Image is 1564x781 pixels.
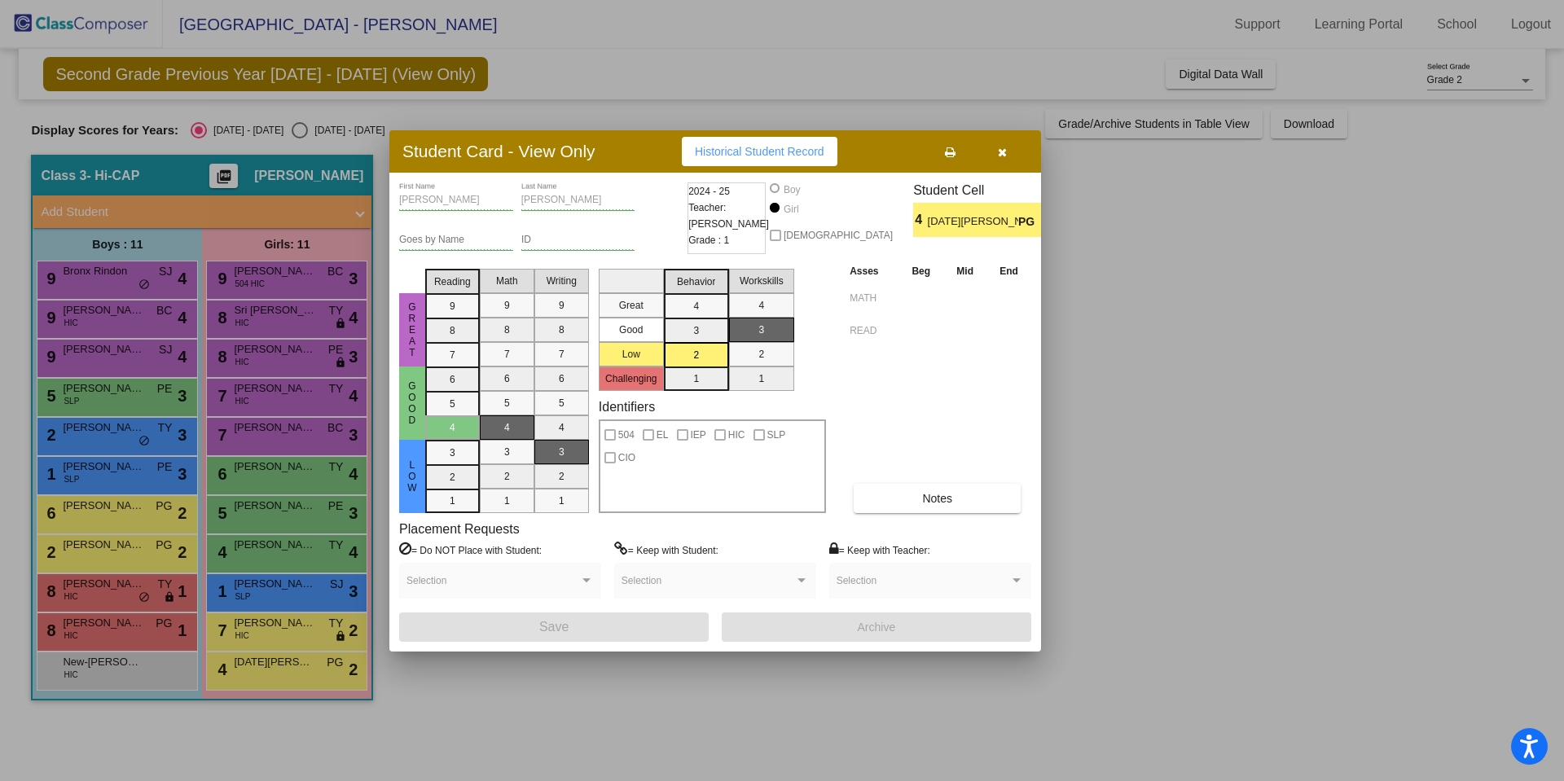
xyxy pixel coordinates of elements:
[618,425,635,445] span: 504
[405,301,420,358] span: Great
[767,425,786,445] span: SLP
[928,213,1018,230] span: [DATE][PERSON_NAME]
[986,262,1031,280] th: End
[783,202,799,217] div: Girl
[539,620,569,634] span: Save
[402,141,595,161] h3: Student Card - View Only
[405,380,420,426] span: Good
[922,492,952,505] span: Notes
[783,182,801,197] div: Boy
[399,521,520,537] label: Placement Requests
[695,145,824,158] span: Historical Student Record
[728,425,745,445] span: HIC
[657,425,669,445] span: EL
[688,200,769,232] span: Teacher: [PERSON_NAME]
[913,182,1055,198] h3: Student Cell
[1041,210,1055,230] span: 2
[784,226,893,245] span: [DEMOGRAPHIC_DATA]
[1018,213,1041,230] span: PG
[829,542,930,558] label: = Keep with Teacher:
[913,210,927,230] span: 4
[722,612,1031,642] button: Archive
[682,137,837,166] button: Historical Student Record
[614,542,718,558] label: = Keep with Student:
[943,262,986,280] th: Mid
[405,459,420,494] span: Low
[898,262,943,280] th: Beg
[688,232,729,248] span: Grade : 1
[618,448,635,467] span: CIO
[399,542,542,558] label: = Do NOT Place with Student:
[850,286,894,310] input: assessment
[399,235,513,246] input: goes by name
[850,318,894,343] input: assessment
[846,262,898,280] th: Asses
[599,399,655,415] label: Identifiers
[399,612,709,642] button: Save
[858,621,896,634] span: Archive
[854,484,1021,513] button: Notes
[688,183,730,200] span: 2024 - 25
[691,425,706,445] span: IEP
